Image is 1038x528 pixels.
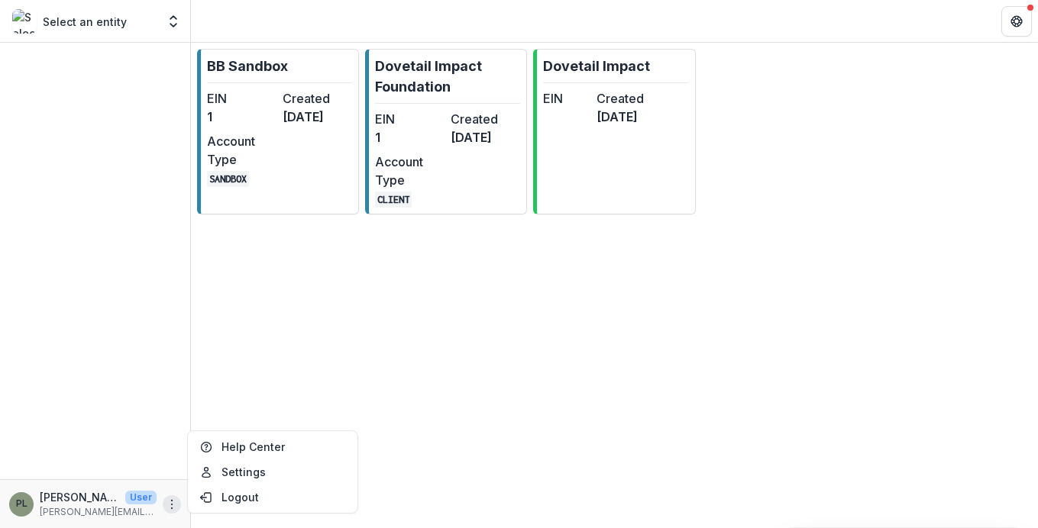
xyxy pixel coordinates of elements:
[125,491,157,504] p: User
[283,108,352,126] dd: [DATE]
[597,108,644,126] dd: [DATE]
[1001,6,1032,37] button: Get Help
[451,110,520,128] dt: Created
[207,108,276,126] dd: 1
[197,49,359,214] a: BB SandboxEIN1Created[DATE]Account TypeSANDBOX
[283,89,352,108] dt: Created
[43,14,127,30] p: Select an entity
[163,6,184,37] button: Open entity switcher
[543,89,590,108] dt: EIN
[207,171,249,187] code: SANDBOX
[375,110,445,128] dt: EIN
[375,153,445,189] dt: Account Type
[451,128,520,146] dd: [DATE]
[375,56,520,97] p: Dovetail Impact Foundation
[207,132,276,169] dt: Account Type
[163,495,181,514] button: More
[12,9,37,34] img: Select an entity
[207,56,288,76] p: BB Sandbox
[40,489,119,505] p: [PERSON_NAME]
[375,192,412,208] code: CLIENT
[375,128,445,146] dd: 1
[365,49,527,214] a: Dovetail Impact FoundationEIN1Created[DATE]Account TypeCLIENT
[533,49,695,214] a: Dovetail ImpactEINCreated[DATE]
[543,56,650,76] p: Dovetail Impact
[40,505,157,519] p: [PERSON_NAME][EMAIL_ADDRESS][DOMAIN_NAME]
[207,89,276,108] dt: EIN
[16,499,27,509] div: Philip Langford
[597,89,644,108] dt: Created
